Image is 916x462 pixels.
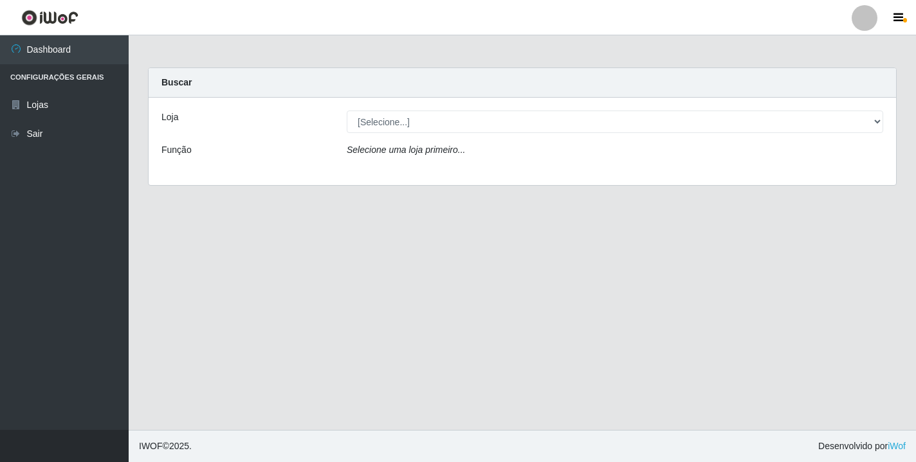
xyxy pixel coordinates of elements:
[21,10,78,26] img: CoreUI Logo
[139,440,192,453] span: © 2025 .
[139,441,163,451] span: IWOF
[888,441,906,451] a: iWof
[161,77,192,87] strong: Buscar
[161,143,192,157] label: Função
[161,111,178,124] label: Loja
[347,145,465,155] i: Selecione uma loja primeiro...
[818,440,906,453] span: Desenvolvido por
